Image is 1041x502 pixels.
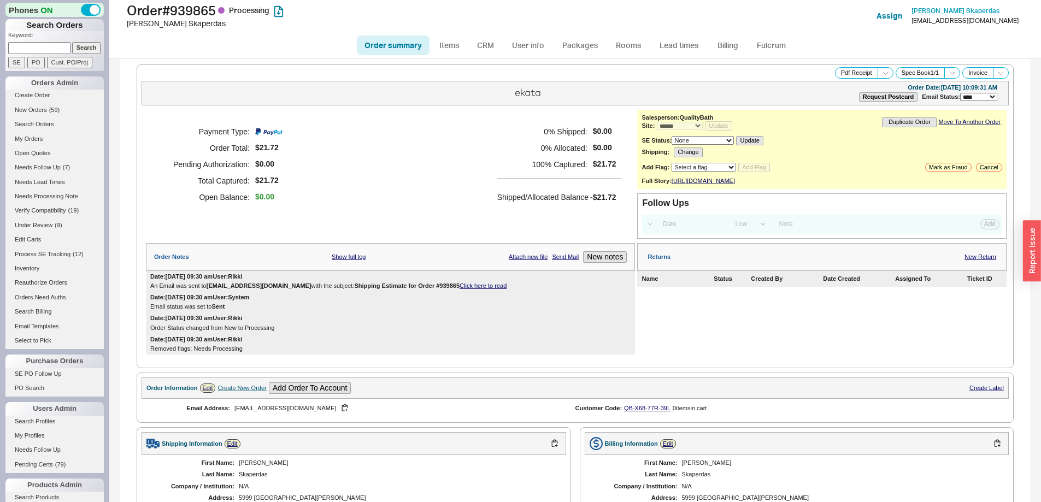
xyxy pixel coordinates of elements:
[15,461,53,468] span: Pending Certs
[575,405,622,412] div: Customer Code:
[642,114,713,121] b: Salesperson: QualityBath
[656,217,726,232] input: Date
[863,93,914,100] b: Request Postcard
[5,147,104,159] a: Open Quotes
[150,345,631,352] div: Removed flags: Needs Processing
[969,385,1004,391] a: Create Label
[269,382,351,394] button: Add Order To Account
[152,471,234,478] div: Last Name:
[15,207,66,214] span: Verify Compatibility
[146,385,198,392] div: Order Information
[234,403,558,414] div: [EMAIL_ADDRESS][DOMAIN_NAME]
[925,163,972,172] button: Mark as Fraud
[5,176,104,188] a: Needs Lead Times
[555,36,606,55] a: Packages
[150,315,243,322] div: Date: [DATE] 09:30 am User: Rikki
[68,207,79,214] span: ( 19 )
[8,31,104,42] p: Keyword:
[672,178,735,185] a: [URL][DOMAIN_NAME]
[984,220,996,228] span: Add
[432,36,467,55] a: Items
[980,219,999,229] button: Add
[980,164,998,171] span: Cancel
[736,136,763,145] button: Update
[5,368,104,380] a: SE PO Follow Up
[705,121,732,131] button: Update
[150,294,249,301] div: Date: [DATE] 09:30 am User: System
[593,160,616,169] span: $21.72
[49,107,60,113] span: ( 59 )
[642,149,669,156] b: Shipping:
[497,140,587,156] h5: 0 % Allocated:
[596,483,678,490] div: Company / Institution:
[255,143,284,152] span: $21.72
[674,147,703,157] button: Change
[5,306,104,317] a: Search Billing
[882,117,937,127] button: Duplicate Order
[605,440,658,447] div: Billing Information
[682,459,998,466] div: [PERSON_NAME]
[642,137,672,144] b: SE Status:
[47,57,92,68] input: Cust. PO/Proj
[207,282,311,289] b: [EMAIL_ADDRESS][DOMAIN_NAME]
[751,275,821,282] div: Created By
[596,494,678,501] div: Address:
[154,253,189,261] div: Order Notes
[859,92,918,102] button: Request Postcard
[642,122,655,129] b: Site:
[5,444,104,456] a: Needs Follow Up
[5,90,104,101] a: Create Order
[642,164,669,170] b: Add Flag:
[255,160,274,169] span: $0.00
[962,67,993,79] button: Invoice
[152,494,234,501] div: Address:
[160,123,250,140] h5: Payment Type:
[5,220,104,231] a: Under Review(9)
[5,76,104,90] div: Orders Admin
[5,263,104,274] a: Inventory
[642,198,689,208] div: Follow Ups
[5,19,104,31] h1: Search Orders
[738,163,770,172] button: Add Flag
[200,383,216,393] a: Edit
[5,292,104,303] a: Orders Need Auths
[648,253,671,261] div: Returns
[590,193,616,202] span: -$21.72
[357,36,430,55] a: Order summary
[509,253,548,261] a: Attach new file
[877,10,902,21] button: Assign
[332,253,366,261] a: Show full log
[150,324,631,332] div: Order Status changed from New to Processing
[895,275,965,282] div: Assigned To
[152,459,234,466] div: First Name:
[127,3,524,18] h1: Order # 939865
[15,222,52,228] span: Under Review
[354,282,460,289] b: Shipping Estimate for Order #939865
[714,275,749,282] div: Status
[682,471,998,478] div: Skaperdas
[255,176,284,185] span: $21.72
[160,156,250,173] h5: Pending Authorization:
[15,446,61,453] span: Needs Follow Up
[469,36,502,55] a: CRM
[72,42,101,54] input: Search
[73,251,84,257] span: ( 12 )
[152,483,234,490] div: Company / Institution:
[239,459,555,466] div: [PERSON_NAME]
[159,405,230,412] div: Email Address:
[908,84,997,91] div: Order Date: [DATE] 10:09:31 AM
[55,222,62,228] span: ( 9 )
[773,217,923,232] input: Note
[497,123,587,140] h5: 0 % Shipped:
[642,275,711,282] div: Name
[239,494,555,501] div: 5999 [GEOGRAPHIC_DATA][PERSON_NAME]
[460,282,507,289] a: Click here to read
[5,191,104,202] a: Needs Processing Note
[902,69,939,76] span: Spec Book 1 / 1
[5,402,104,415] div: Users Admin
[160,173,250,189] h5: Total Captured:
[5,479,104,492] div: Products Admin
[212,303,225,310] b: Sent
[651,36,707,55] a: Lead times
[5,133,104,145] a: My Orders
